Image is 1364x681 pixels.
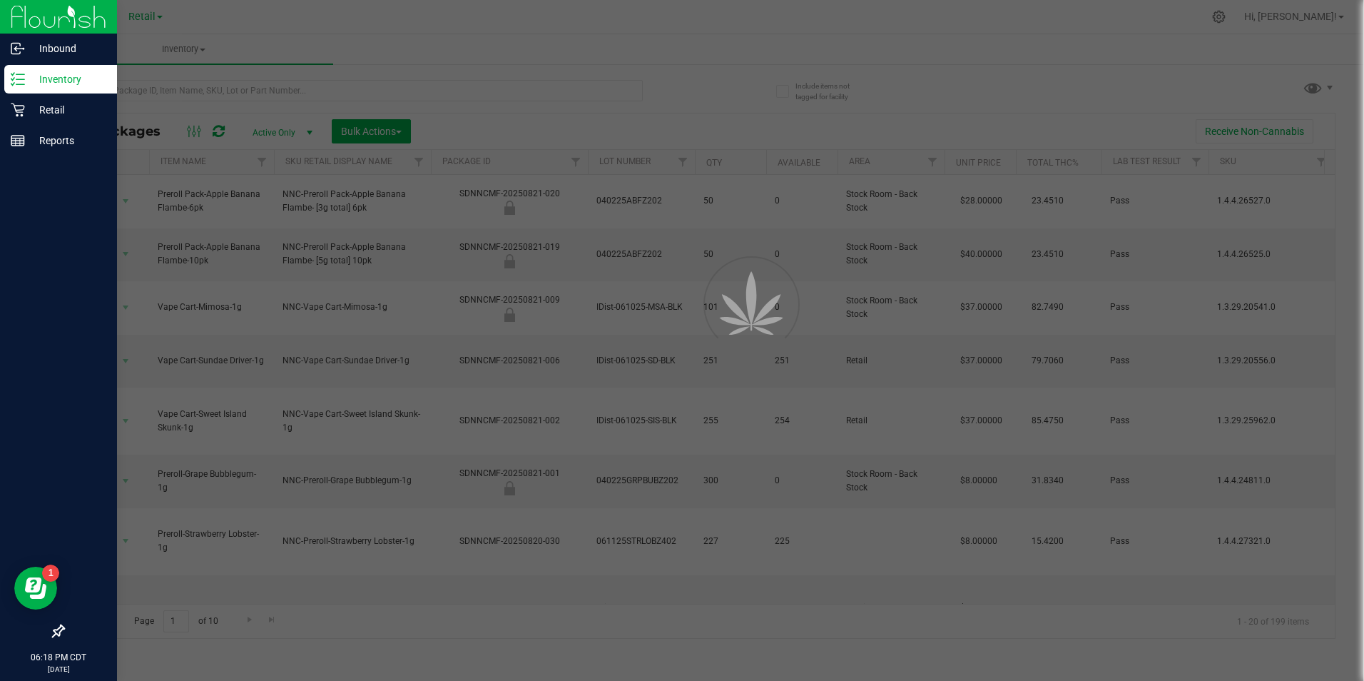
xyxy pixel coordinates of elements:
inline-svg: Retail [11,103,25,117]
p: Reports [25,132,111,149]
inline-svg: Reports [11,133,25,148]
inline-svg: Inbound [11,41,25,56]
p: Retail [25,101,111,118]
p: 06:18 PM CDT [6,651,111,664]
inline-svg: Inventory [11,72,25,86]
iframe: Resource center unread badge [42,565,59,582]
p: Inventory [25,71,111,88]
iframe: Resource center [14,567,57,610]
p: [DATE] [6,664,111,675]
p: Inbound [25,40,111,57]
